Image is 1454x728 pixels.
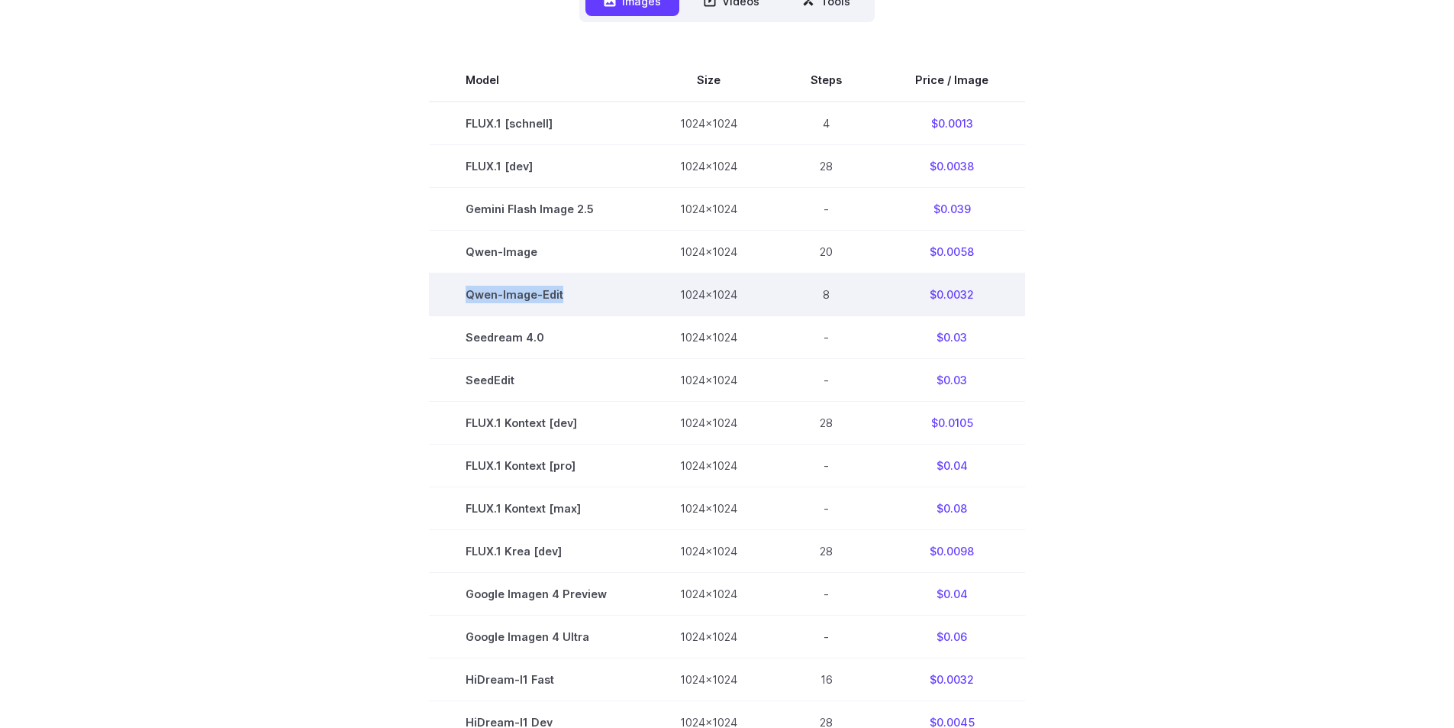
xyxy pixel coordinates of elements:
[429,658,643,701] td: HiDream-I1 Fast
[879,573,1025,616] td: $0.04
[429,316,643,359] td: Seedream 4.0
[774,144,879,187] td: 28
[879,59,1025,102] th: Price / Image
[879,144,1025,187] td: $0.0038
[774,402,879,445] td: 28
[879,230,1025,273] td: $0.0058
[774,530,879,573] td: 28
[643,573,774,616] td: 1024x1024
[879,658,1025,701] td: $0.0032
[774,359,879,402] td: -
[774,59,879,102] th: Steps
[774,187,879,230] td: -
[879,359,1025,402] td: $0.03
[643,230,774,273] td: 1024x1024
[429,102,643,145] td: FLUX.1 [schnell]
[774,658,879,701] td: 16
[429,144,643,187] td: FLUX.1 [dev]
[879,187,1025,230] td: $0.039
[429,359,643,402] td: SeedEdit
[879,316,1025,359] td: $0.03
[879,102,1025,145] td: $0.0013
[643,359,774,402] td: 1024x1024
[879,402,1025,445] td: $0.0105
[643,59,774,102] th: Size
[774,316,879,359] td: -
[429,402,643,445] td: FLUX.1 Kontext [dev]
[429,445,643,487] td: FLUX.1 Kontext [pro]
[879,445,1025,487] td: $0.04
[643,658,774,701] td: 1024x1024
[879,487,1025,530] td: $0.08
[774,230,879,273] td: 20
[429,573,643,616] td: Google Imagen 4 Preview
[643,144,774,187] td: 1024x1024
[429,59,643,102] th: Model
[429,230,643,273] td: Qwen-Image
[643,616,774,658] td: 1024x1024
[429,273,643,315] td: Qwen-Image-Edit
[466,200,607,218] span: Gemini Flash Image 2.5
[643,102,774,145] td: 1024x1024
[643,402,774,445] td: 1024x1024
[774,487,879,530] td: -
[774,273,879,315] td: 8
[429,530,643,573] td: FLUX.1 Krea [dev]
[879,530,1025,573] td: $0.0098
[774,573,879,616] td: -
[643,187,774,230] td: 1024x1024
[643,487,774,530] td: 1024x1024
[879,273,1025,315] td: $0.0032
[643,445,774,487] td: 1024x1024
[879,616,1025,658] td: $0.06
[429,616,643,658] td: Google Imagen 4 Ultra
[643,316,774,359] td: 1024x1024
[643,273,774,315] td: 1024x1024
[774,616,879,658] td: -
[774,445,879,487] td: -
[774,102,879,145] td: 4
[643,530,774,573] td: 1024x1024
[429,487,643,530] td: FLUX.1 Kontext [max]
